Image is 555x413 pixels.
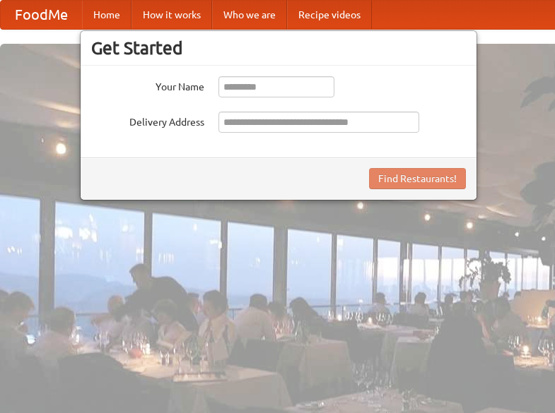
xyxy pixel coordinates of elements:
[91,37,466,59] h3: Get Started
[212,1,287,29] a: Who we are
[91,76,204,94] label: Your Name
[369,168,466,189] button: Find Restaurants!
[287,1,372,29] a: Recipe videos
[1,1,82,29] a: FoodMe
[82,1,132,29] a: Home
[91,112,204,129] label: Delivery Address
[132,1,212,29] a: How it works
